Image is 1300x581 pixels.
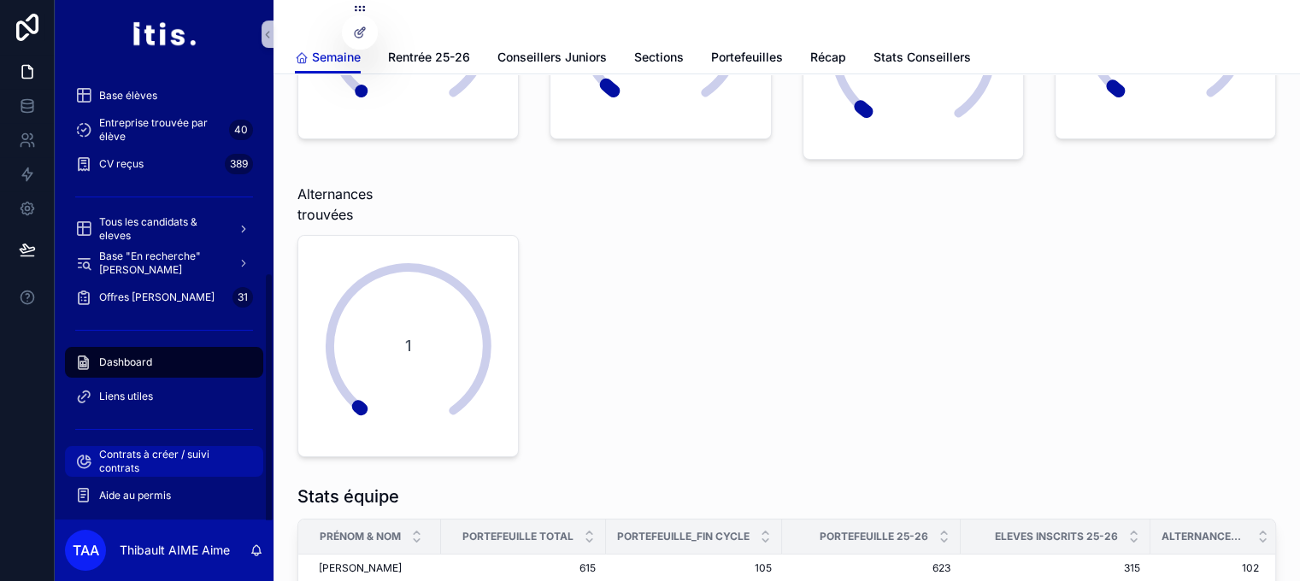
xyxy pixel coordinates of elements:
span: Base "En recherche" [PERSON_NAME] [99,249,224,277]
span: Portefeuille_fin cycle [617,530,750,543]
a: Sections [634,42,684,76]
span: Récap [810,49,846,66]
a: Portefeuilles [711,42,783,76]
a: Aide au permis [65,480,263,511]
span: Aide au permis [99,489,171,502]
span: Contrats à créer / suivi contrats [99,448,246,475]
a: Offres [PERSON_NAME]31 [65,282,263,313]
span: TAA [73,540,99,560]
span: Entreprise trouvée par élève [99,116,222,144]
p: Thibault AIME Aime [120,542,230,559]
div: 389 [225,154,253,174]
span: Dashboard [99,355,152,369]
a: Récap [810,42,846,76]
a: Liens utiles [65,381,263,412]
h1: Stats équipe [297,484,399,508]
a: Tous les candidats & eleves [65,214,263,244]
a: Semaine [295,42,361,74]
span: Conseillers Juniors [497,49,607,66]
span: 615 [451,561,596,575]
a: Base élèves [65,80,263,111]
span: Rentrée 25-26 [388,49,470,66]
span: Alternances trouvées [1162,530,1247,543]
span: Portefeuille 25-26 [820,530,928,543]
a: Dashboard [65,347,263,378]
span: Liens utiles [99,390,153,403]
span: Portefeuilles [711,49,783,66]
span: Eleves inscrits 25-26 [995,530,1118,543]
a: Rentrée 25-26 [388,42,470,76]
span: Stats Conseillers [874,49,971,66]
a: Stats Conseillers [874,42,971,76]
a: Contrats à créer / suivi contrats [65,446,263,477]
span: 102 [1151,561,1259,575]
span: Semaine [312,49,361,66]
div: 31 [232,287,253,308]
a: Base "En recherche" [PERSON_NAME] [65,248,263,279]
span: 315 [971,561,1140,575]
span: Offres [PERSON_NAME] [99,290,215,304]
div: 40 [229,120,253,140]
span: Prénom & NOM [320,530,401,543]
span: 1 [405,334,411,358]
a: Conseillers Juniors [497,42,607,76]
span: Portefeuille total [462,530,574,543]
span: 623 [792,561,950,575]
div: scrollable content [55,68,274,519]
span: Sections [634,49,684,66]
span: Tous les candidats & eleves [99,215,224,243]
span: Base élèves [99,89,157,103]
img: App logo [132,21,196,48]
span: [PERSON_NAME] [319,561,402,575]
a: Entreprise trouvée par élève40 [65,114,263,145]
span: Alternances trouvées [297,184,391,225]
a: CV reçus389 [65,149,263,179]
span: 105 [616,561,772,575]
span: CV reçus [99,157,144,171]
